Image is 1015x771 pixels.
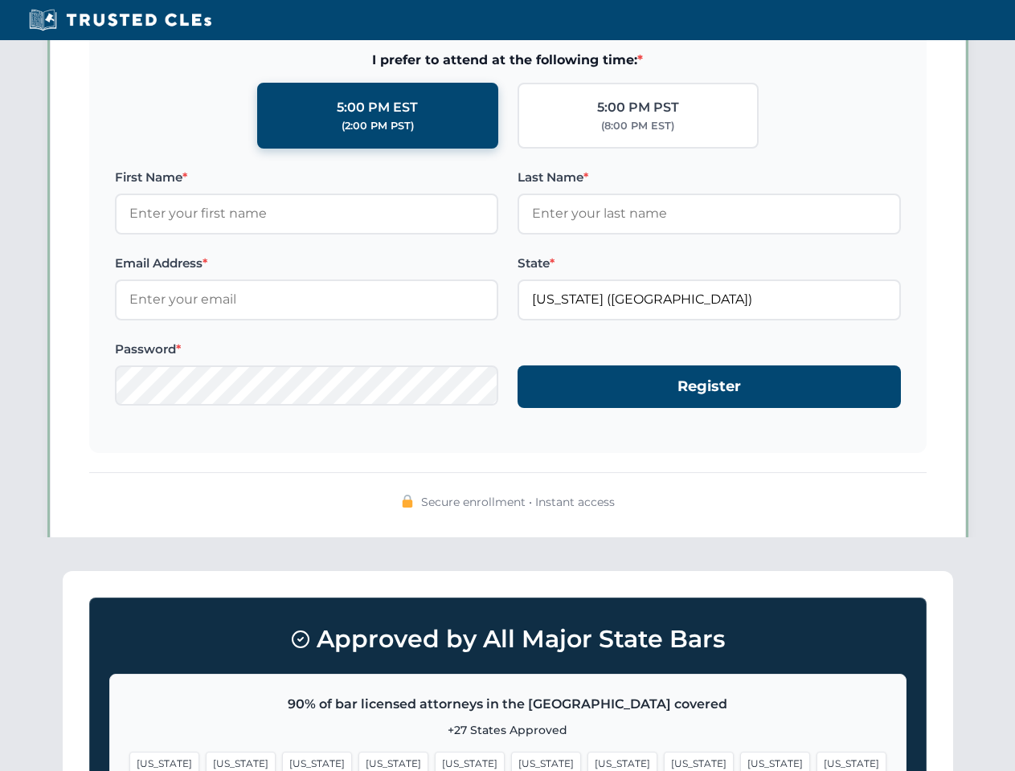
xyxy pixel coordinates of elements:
[518,254,901,273] label: State
[129,721,886,739] p: +27 States Approved
[109,618,907,661] h3: Approved by All Major State Bars
[518,168,901,187] label: Last Name
[129,694,886,715] p: 90% of bar licensed attorneys in the [GEOGRAPHIC_DATA] covered
[115,50,901,71] span: I prefer to attend at the following time:
[115,279,498,320] input: Enter your email
[421,493,615,511] span: Secure enrollment • Instant access
[518,365,901,408] button: Register
[518,279,901,320] input: Florida (FL)
[597,97,679,118] div: 5:00 PM PST
[115,340,498,359] label: Password
[601,118,674,134] div: (8:00 PM EST)
[115,194,498,234] input: Enter your first name
[115,254,498,273] label: Email Address
[342,118,414,134] div: (2:00 PM PST)
[24,8,216,32] img: Trusted CLEs
[337,97,418,118] div: 5:00 PM EST
[115,168,498,187] label: First Name
[401,495,414,508] img: 🔒
[518,194,901,234] input: Enter your last name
